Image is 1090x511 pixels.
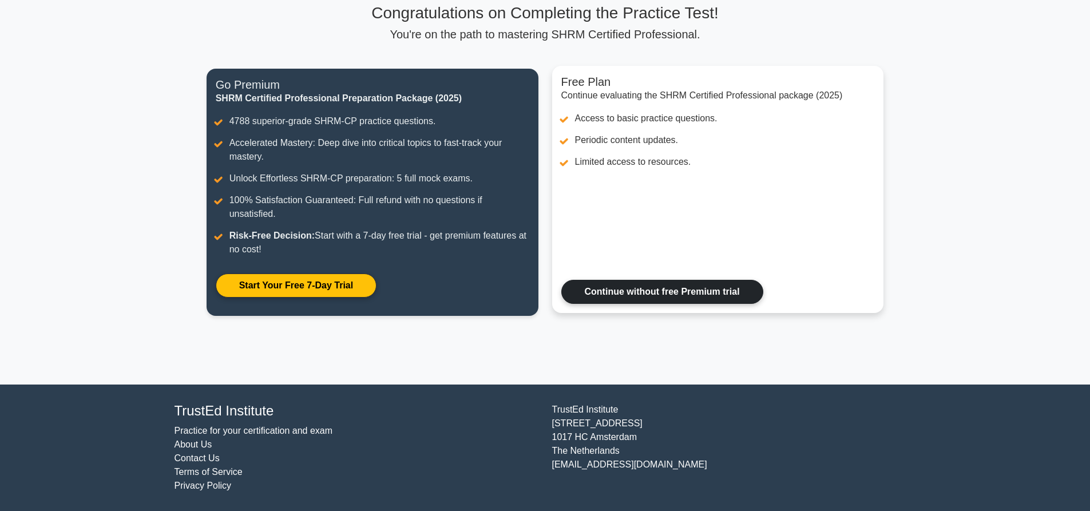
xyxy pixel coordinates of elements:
p: You're on the path to mastering SHRM Certified Professional. [207,27,884,41]
h4: TrustEd Institute [175,403,538,419]
a: Practice for your certification and exam [175,426,333,435]
h3: Congratulations on Completing the Practice Test! [207,3,884,23]
a: Privacy Policy [175,481,232,490]
div: TrustEd Institute [STREET_ADDRESS] 1017 HC Amsterdam The Netherlands [EMAIL_ADDRESS][DOMAIN_NAME] [545,403,923,493]
a: Continue without free Premium trial [561,280,763,304]
a: About Us [175,439,212,449]
a: Contact Us [175,453,220,463]
a: Terms of Service [175,467,243,477]
a: Start Your Free 7-Day Trial [216,274,376,298]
